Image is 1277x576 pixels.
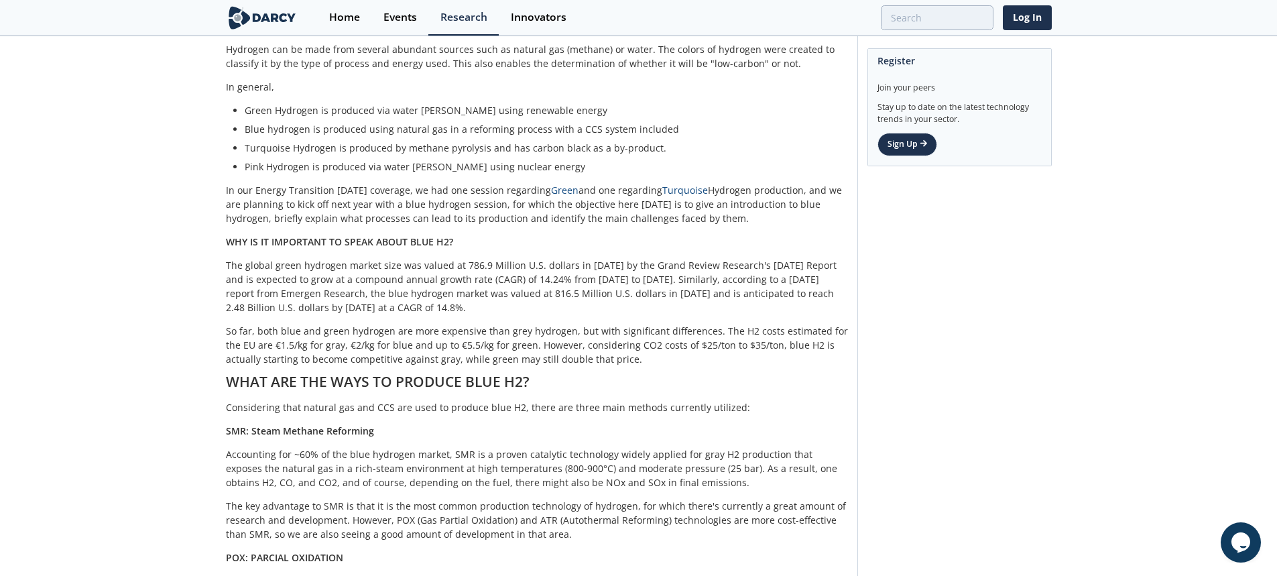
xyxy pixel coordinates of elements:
p: In general, [226,80,848,94]
li: Turquoise Hydrogen is produced by methane pyrolysis and has carbon black as a by-product. [245,141,839,155]
strong: POX: PARCIAL OXIDATION [226,551,343,564]
div: Research [440,12,487,23]
p: Accounting for ~60% of the blue hydrogen market, SMR is a proven catalytic technology widely appl... [226,447,848,489]
a: Log In [1003,5,1052,30]
a: Turquoise [662,184,708,196]
div: Join your peers [877,72,1042,94]
p: Considering that natural gas and CCS are used to produce blue H2, there are three main methods cu... [226,400,848,414]
img: logo-wide.svg [226,6,299,30]
li: Blue hydrogen is produced using natural gas in a reforming process with a CCS system included [245,122,839,136]
strong: SMR: Steam Methane Reforming [226,424,374,437]
a: Sign Up [877,133,937,156]
strong: WHY IS IT IMPORTANT TO SPEAK ABOUT BLUE H2? [226,235,453,248]
p: Hydrogen can be made from several abundant sources such as natural gas (methane) or water. The co... [226,42,848,70]
div: Home [329,12,360,23]
li: Green Hydrogen is produced via water [PERSON_NAME] using renewable energy [245,103,839,117]
iframe: chat widget [1221,522,1264,563]
p: The global green hydrogen market size was valued at 786.9 Million U.S. dollars in [DATE] by the G... [226,258,848,314]
a: Green [551,184,579,196]
strong: WHAT ARE THE WAYS TO PRODUCE BLUE H2? [226,372,530,391]
li: Pink Hydrogen is produced via water [PERSON_NAME] using nuclear energy [245,160,839,174]
div: Stay up to date on the latest technology trends in your sector. [877,94,1042,125]
p: So far, both blue and green hydrogen are more expensive than grey hydrogen, but with significant ... [226,324,848,366]
p: The key advantage to SMR is that it is the most common production technology of hydrogen, for whi... [226,499,848,541]
div: Events [383,12,417,23]
input: Advanced Search [881,5,993,30]
div: Innovators [511,12,566,23]
p: In our Energy Transition [DATE] coverage, we had one session regarding and one regarding Hydrogen... [226,183,848,225]
div: Register [877,49,1042,72]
